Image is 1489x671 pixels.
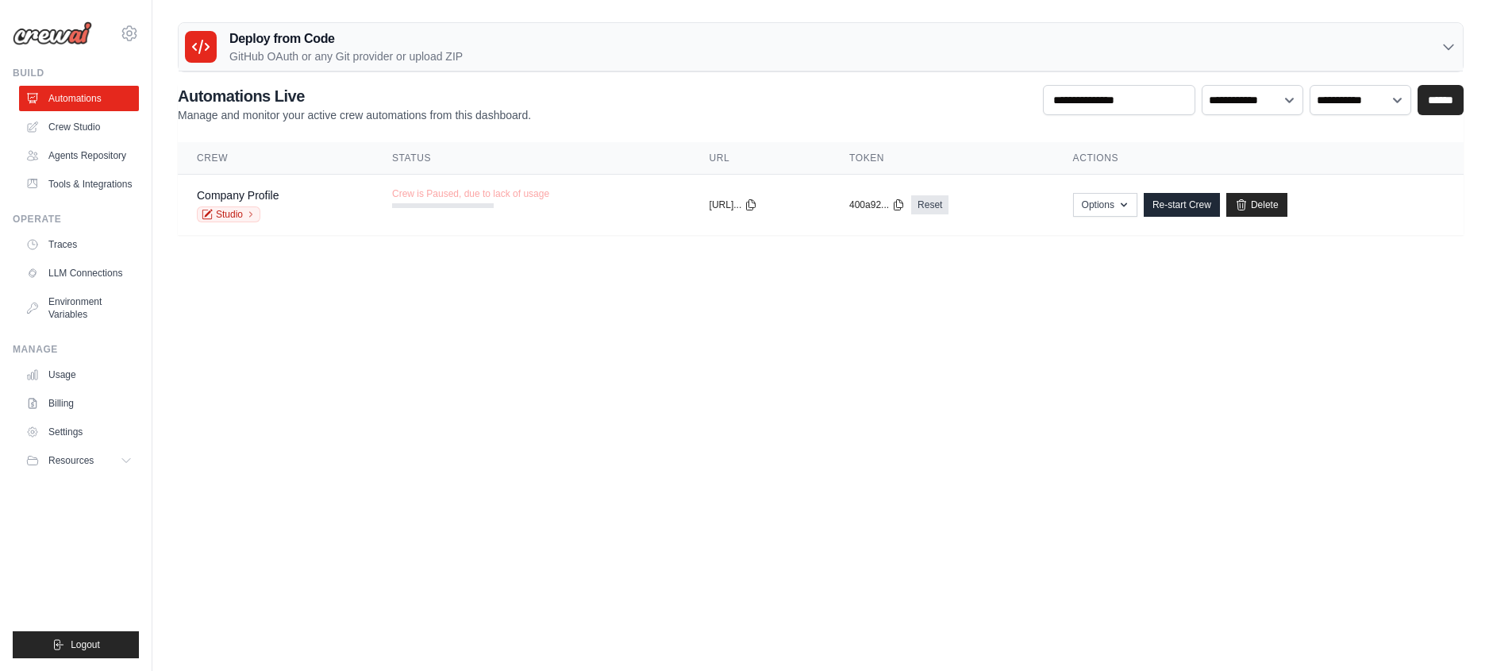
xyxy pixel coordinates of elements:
th: Status [373,142,691,175]
a: Settings [19,419,139,445]
a: Environment Variables [19,289,139,327]
a: Reset [911,195,948,214]
p: GitHub OAuth or any Git provider or upload ZIP [229,48,463,64]
button: Options [1073,193,1137,217]
button: Logout [13,631,139,658]
button: 400a92... [849,199,905,211]
th: Actions [1054,142,1464,175]
h3: Deploy from Code [229,29,463,48]
div: Operate [13,213,139,226]
span: Resources [48,454,94,467]
th: Token [830,142,1054,175]
div: Build [13,67,139,79]
img: Logo [13,21,92,45]
button: Resources [19,448,139,473]
a: Usage [19,362,139,388]
a: LLM Connections [19,260,139,286]
a: Re-start Crew [1144,193,1220,217]
h2: Automations Live [178,85,531,107]
div: Manage [13,343,139,356]
a: Delete [1226,193,1287,217]
a: Studio [197,206,260,222]
th: Crew [178,142,373,175]
span: Logout [71,638,100,651]
a: Agents Repository [19,143,139,168]
a: Automations [19,86,139,111]
a: Company Profile [197,189,279,202]
p: Manage and monitor your active crew automations from this dashboard. [178,107,531,123]
th: URL [691,142,830,175]
a: Billing [19,391,139,416]
a: Crew Studio [19,114,139,140]
span: Crew is Paused, due to lack of usage [392,187,549,200]
a: Tools & Integrations [19,172,139,197]
a: Traces [19,232,139,257]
